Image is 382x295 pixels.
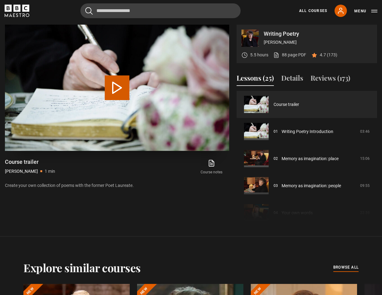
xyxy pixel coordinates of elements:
a: Course trailer [274,101,299,108]
p: 4.7 (173) [320,52,337,58]
a: Course notes [194,158,229,176]
button: Lessons (25) [237,73,274,86]
button: Toggle navigation [354,8,377,14]
p: [PERSON_NAME] [5,168,38,175]
a: 88 page PDF [273,52,306,58]
a: Memory as imagination: place [282,156,339,162]
h1: Course trailer [5,158,55,166]
p: 5.5 hours [250,52,268,58]
p: Writing Poetry [264,31,372,37]
span: browse all [333,264,359,270]
svg: BBC Maestro [5,5,29,17]
video-js: Video Player [5,25,229,151]
button: Details [281,73,303,86]
a: All Courses [299,8,327,14]
button: Reviews (173) [311,73,350,86]
a: Memory as imagination: people [282,183,341,189]
button: Submit the search query [85,7,93,15]
h2: Explore similar courses [23,261,141,274]
button: Play Video [105,75,129,100]
input: Search [80,3,241,18]
p: 1 min [45,168,55,175]
p: Create your own collection of poems with the former Poet Laureate. [5,182,229,189]
a: Writing Poetry Introduction [282,128,333,135]
p: [PERSON_NAME] [264,39,372,46]
a: browse all [333,264,359,271]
